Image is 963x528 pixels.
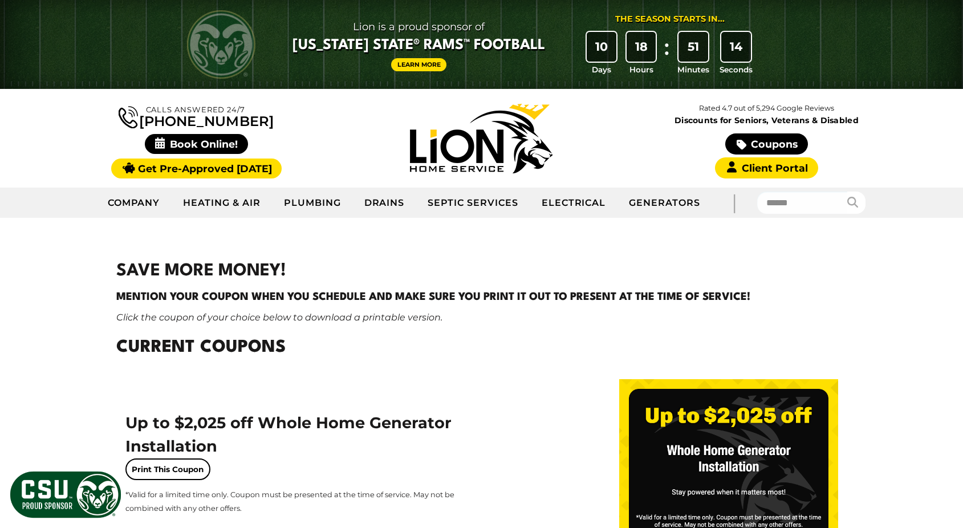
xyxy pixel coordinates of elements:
em: Click the coupon of your choice below to download a printable version. [116,312,442,323]
strong: SAVE MORE MONEY! [116,263,286,279]
span: Book Online! [145,134,248,154]
span: Discounts for Seniors, Veterans & Disabled [627,116,907,124]
span: *Valid for a limited time only. Coupon must be presented at the time of service. May not be combi... [125,490,454,513]
div: The Season Starts in... [615,13,725,26]
span: Seconds [720,64,753,75]
p: Rated 4.7 out of 5,294 Google Reviews [624,102,909,115]
a: Get Pre-Approved [DATE] [111,159,282,178]
h4: Mention your coupon when you schedule and make sure you print it out to present at the time of se... [116,289,847,305]
a: [PHONE_NUMBER] [119,104,274,128]
div: | [712,188,757,218]
span: Days [592,64,611,75]
div: 10 [587,32,616,62]
span: [US_STATE] State® Rams™ Football [292,36,545,55]
a: Electrical [530,189,618,217]
a: Generators [617,189,712,217]
span: Minutes [677,64,709,75]
div: 18 [627,32,656,62]
a: Drains [353,189,417,217]
a: Print This Coupon [125,458,210,480]
a: Septic Services [416,189,530,217]
span: Lion is a proud sponsor of [292,18,545,36]
img: Lion Home Service [410,104,552,173]
h2: Current Coupons [116,335,847,361]
div: 14 [721,32,751,62]
a: Company [96,189,172,217]
img: CSU Rams logo [187,10,255,79]
img: CSU Sponsor Badge [9,470,123,519]
span: Hours [629,64,653,75]
div: 51 [678,32,708,62]
a: Client Portal [715,157,818,178]
a: Heating & Air [172,189,272,217]
a: Learn More [391,58,447,71]
a: Coupons [725,133,807,155]
div: : [661,32,672,76]
a: Plumbing [273,189,353,217]
span: Up to $2,025 off Whole Home Generator Installation [125,413,452,456]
